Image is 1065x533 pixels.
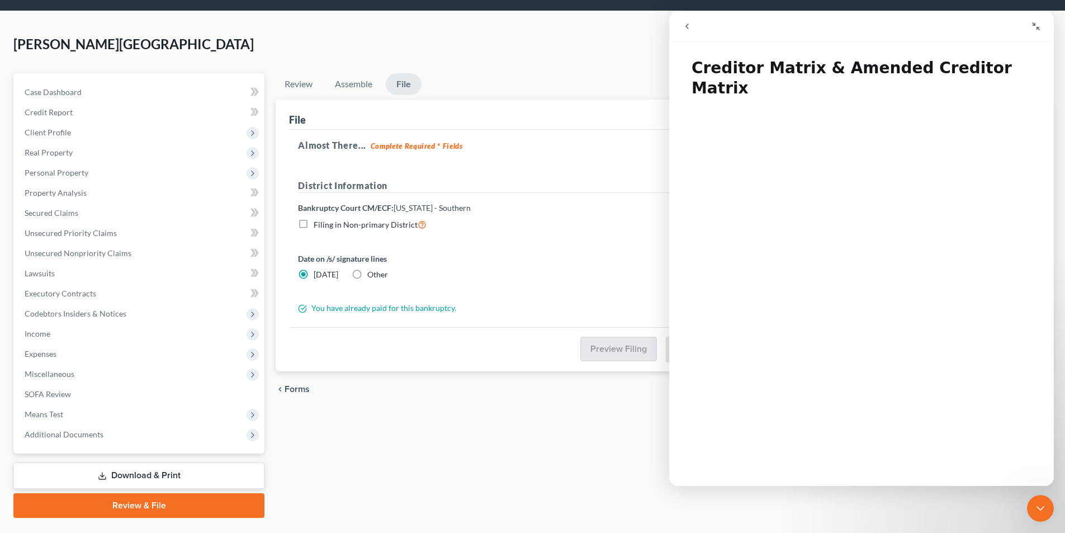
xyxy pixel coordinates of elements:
a: File [386,73,422,95]
span: Forms [285,385,310,394]
span: SOFA Review [25,389,71,399]
span: Lawsuits [25,268,55,278]
span: Codebtors Insiders & Notices [25,309,126,318]
span: Miscellaneous [25,369,74,379]
h5: Almost There... [298,139,1029,152]
span: [DATE] [314,270,338,279]
button: chevron_left Forms [276,385,325,394]
div: You have already paid for this bankruptcy. [292,303,751,314]
span: Personal Property [25,168,88,177]
span: [PERSON_NAME][GEOGRAPHIC_DATA] [13,36,254,52]
a: Property Analysis [16,183,264,203]
span: Secured Claims [25,208,78,218]
a: Unsecured Priority Claims [16,223,264,243]
span: Filing in Non-primary District [314,220,418,229]
label: Bankruptcy Court CM/ECF: [298,202,471,214]
a: Executory Contracts [16,284,264,304]
span: Executory Contracts [25,289,96,298]
span: Unsecured Priority Claims [25,228,117,238]
span: Income [25,329,50,338]
span: Client Profile [25,128,71,137]
div: File [289,113,306,126]
span: Means Test [25,409,63,419]
a: Lawsuits [16,263,264,284]
span: Additional Documents [25,430,103,439]
button: Preview Filing [580,337,657,361]
button: Start ECF Filing [666,337,747,362]
span: Other [367,270,388,279]
label: Date on /s/ signature lines [298,253,516,265]
a: Credit Report [16,102,264,122]
iframe: Intercom live chat [669,11,1054,486]
a: Review & File [13,493,264,518]
span: Credit Report [25,107,73,117]
a: Secured Claims [16,203,264,223]
span: Unsecured Nonpriority Claims [25,248,131,258]
a: Review [276,73,321,95]
a: Unsecured Nonpriority Claims [16,243,264,263]
h5: District Information [298,179,745,193]
span: [US_STATE] - Southern [394,203,471,213]
a: Case Dashboard [16,82,264,102]
span: Real Property [25,148,73,157]
a: Assemble [326,73,381,95]
iframe: Intercom live chat [1027,495,1054,522]
span: Case Dashboard [25,87,82,97]
span: Property Analysis [25,188,87,197]
i: chevron_left [276,385,285,394]
span: Expenses [25,349,56,359]
a: SOFA Review [16,384,264,404]
strong: Complete Required * Fields [371,141,463,150]
a: Download & Print [13,463,264,489]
